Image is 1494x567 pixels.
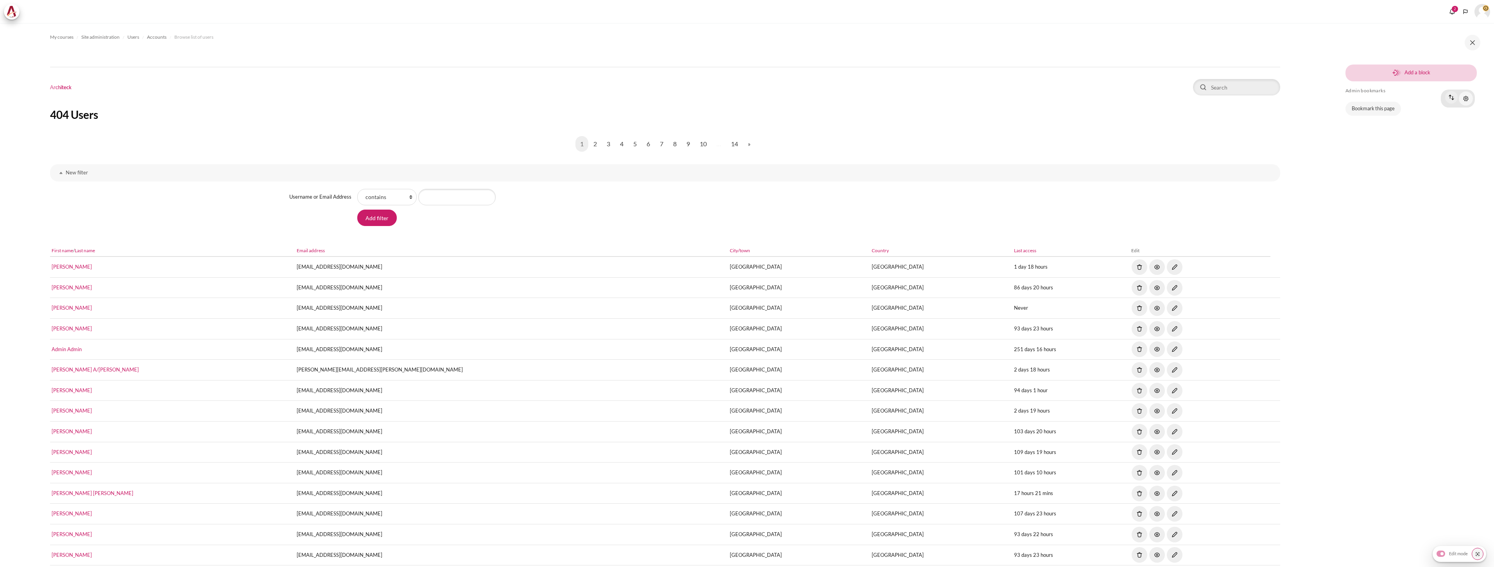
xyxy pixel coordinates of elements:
[66,169,1265,176] h3: New filter
[870,277,1012,298] td: [GEOGRAPHIC_DATA]
[1149,506,1165,522] img: Suspend user account
[52,248,73,253] a: First name
[1167,300,1182,316] img: Edit
[295,318,728,339] td: [EMAIL_ADDRESS][DOMAIN_NAME]
[1445,91,1458,104] img: Move Admin bookmarks block
[1132,465,1147,481] img: Delete
[1149,465,1165,481] img: Suspend user account
[870,339,1012,360] td: [GEOGRAPHIC_DATA]
[1345,65,1477,81] a: Add a block
[295,277,728,298] td: [EMAIL_ADDRESS][DOMAIN_NAME]
[174,32,213,42] a: Browse list of users
[728,318,870,339] td: [GEOGRAPHIC_DATA]
[52,407,92,414] a: [PERSON_NAME]
[1167,362,1182,378] img: Edit
[52,325,92,332] a: [PERSON_NAME]
[295,483,728,504] td: [EMAIL_ADDRESS][DOMAIN_NAME]
[1012,318,1129,339] td: 93 days 23 hours
[728,380,870,401] td: [GEOGRAPHIC_DATA]
[1012,360,1129,380] td: 2 days 18 hours
[870,360,1012,380] td: [GEOGRAPHIC_DATA]
[1132,259,1147,275] img: Delete
[1012,504,1129,524] td: 107 days 23 hours
[1167,527,1182,542] img: Edit
[870,463,1012,483] td: [GEOGRAPHIC_DATA]
[1012,298,1129,319] td: Never
[1167,341,1182,357] img: Edit
[1404,69,1430,77] span: Add a block
[52,305,92,311] a: [PERSON_NAME]
[1193,79,1280,95] input: Search
[629,136,641,152] a: 5
[295,442,728,463] td: [EMAIL_ADDRESS][DOMAIN_NAME]
[50,84,72,91] h1: Architeck
[357,210,397,226] input: Add filter
[1012,421,1129,442] td: 103 days 20 hours
[4,4,23,20] a: Architeck Architeck
[1167,259,1182,275] img: Edit
[728,298,870,319] td: [GEOGRAPHIC_DATA]
[1149,547,1165,563] img: Suspend user account
[655,136,668,152] a: 7
[289,193,351,201] label: Username or Email Address
[52,469,92,475] a: [PERSON_NAME]
[728,339,870,360] td: [GEOGRAPHIC_DATA]
[52,531,92,537] a: [PERSON_NAME]
[870,524,1012,545] td: [GEOGRAPHIC_DATA]
[870,380,1012,401] td: [GEOGRAPHIC_DATA]
[295,545,728,565] td: [EMAIL_ADDRESS][DOMAIN_NAME]
[147,34,167,41] span: Accounts
[1167,321,1182,337] img: Edit
[1149,527,1165,542] img: Suspend user account
[127,34,139,41] span: Users
[52,346,82,352] a: Admin Admin
[1459,92,1473,106] a: Actions menu
[1167,444,1182,460] img: Edit
[6,6,17,18] img: Architeck
[1012,483,1129,504] td: 17 hours 21 mins
[295,524,728,545] td: [EMAIL_ADDRESS][DOMAIN_NAME]
[52,428,92,434] a: [PERSON_NAME]
[602,136,615,152] a: 3
[870,401,1012,422] td: [GEOGRAPHIC_DATA]
[1442,93,1458,100] a: Move Admin bookmarks block
[1149,486,1165,501] img: Suspend user account
[1149,444,1165,460] img: Suspend user account
[870,421,1012,442] td: [GEOGRAPHIC_DATA]
[50,108,1280,122] h2: 404 Users
[295,463,728,483] td: [EMAIL_ADDRESS][DOMAIN_NAME]
[1012,277,1129,298] td: 86 days 20 hours
[295,339,728,360] td: [EMAIL_ADDRESS][DOMAIN_NAME]
[1014,248,1036,253] a: Last access
[1012,339,1129,360] td: 251 days 16 hours
[52,366,139,373] a: [PERSON_NAME] A/[PERSON_NAME]
[50,130,1280,158] nav: Page
[682,136,695,152] a: 9
[1167,465,1182,481] img: Edit
[1149,300,1165,316] img: Suspend user account
[1132,341,1147,357] img: Delete
[295,298,728,319] td: [EMAIL_ADDRESS][DOMAIN_NAME]
[52,449,92,455] a: [PERSON_NAME]
[52,490,133,496] a: [PERSON_NAME] [PERSON_NAME]
[1132,383,1147,398] img: Delete
[695,136,711,152] a: 10
[1132,362,1147,378] img: Delete
[1167,383,1182,398] img: Edit
[295,504,728,524] td: [EMAIL_ADDRESS][DOMAIN_NAME]
[1012,463,1129,483] td: 101 days 10 hours
[295,360,728,380] td: [PERSON_NAME][EMAIL_ADDRESS][PERSON_NAME][DOMAIN_NAME]
[1167,403,1182,419] img: Edit
[1460,6,1471,18] button: Languages
[127,32,139,42] a: Users
[1167,280,1182,296] img: Edit
[1132,280,1147,296] img: Delete
[1167,486,1182,501] img: Edit
[295,401,728,422] td: [EMAIL_ADDRESS][DOMAIN_NAME]
[75,248,95,253] a: Last name
[174,34,213,41] span: Browse list of users
[295,380,728,401] td: [EMAIL_ADDRESS][DOMAIN_NAME]
[52,552,92,558] a: [PERSON_NAME]
[870,545,1012,565] td: [GEOGRAPHIC_DATA]
[1132,527,1147,542] img: Delete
